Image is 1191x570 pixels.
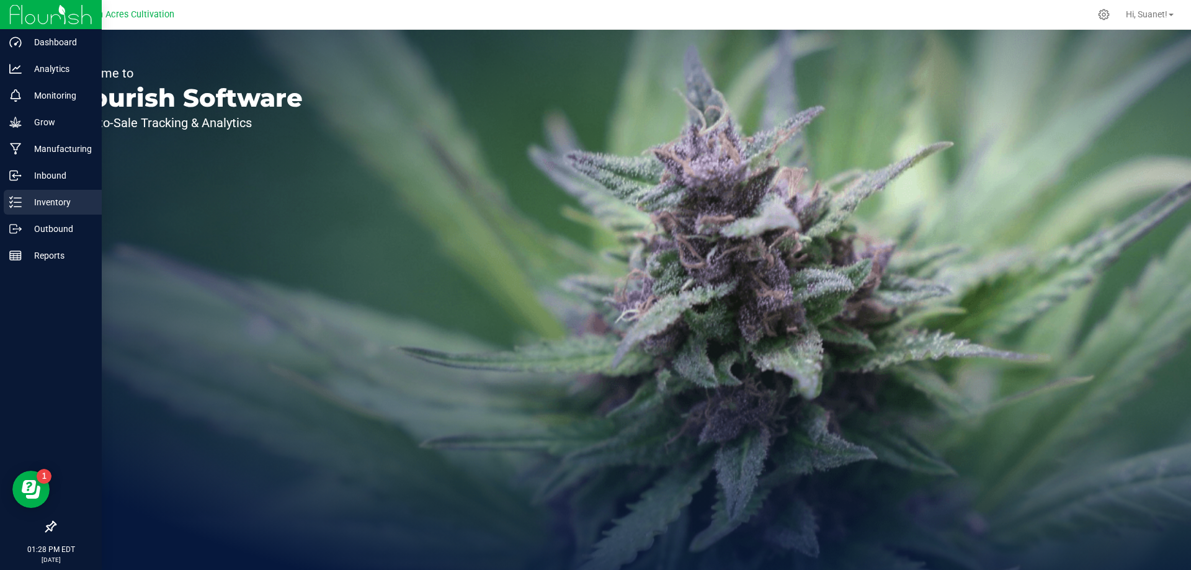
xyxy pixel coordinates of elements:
inline-svg: Inventory [9,196,22,208]
inline-svg: Grow [9,116,22,128]
iframe: Resource center unread badge [37,469,51,484]
p: Outbound [22,221,96,236]
inline-svg: Inbound [9,169,22,182]
p: Inventory [22,195,96,210]
p: Manufacturing [22,141,96,156]
p: Dashboard [22,35,96,50]
inline-svg: Reports [9,249,22,262]
p: Analytics [22,61,96,76]
inline-svg: Analytics [9,63,22,75]
p: Reports [22,248,96,263]
inline-svg: Manufacturing [9,143,22,155]
inline-svg: Outbound [9,223,22,235]
inline-svg: Monitoring [9,89,22,102]
inline-svg: Dashboard [9,36,22,48]
span: Green Acres Cultivation [79,9,174,20]
p: Seed-to-Sale Tracking & Analytics [67,117,303,129]
p: Inbound [22,168,96,183]
p: Grow [22,115,96,130]
div: Manage settings [1096,9,1112,20]
p: 01:28 PM EDT [6,544,96,555]
iframe: Resource center [12,471,50,508]
p: Monitoring [22,88,96,103]
p: [DATE] [6,555,96,564]
p: Welcome to [67,67,303,79]
span: Hi, Suanet! [1126,9,1167,19]
p: Flourish Software [67,86,303,110]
